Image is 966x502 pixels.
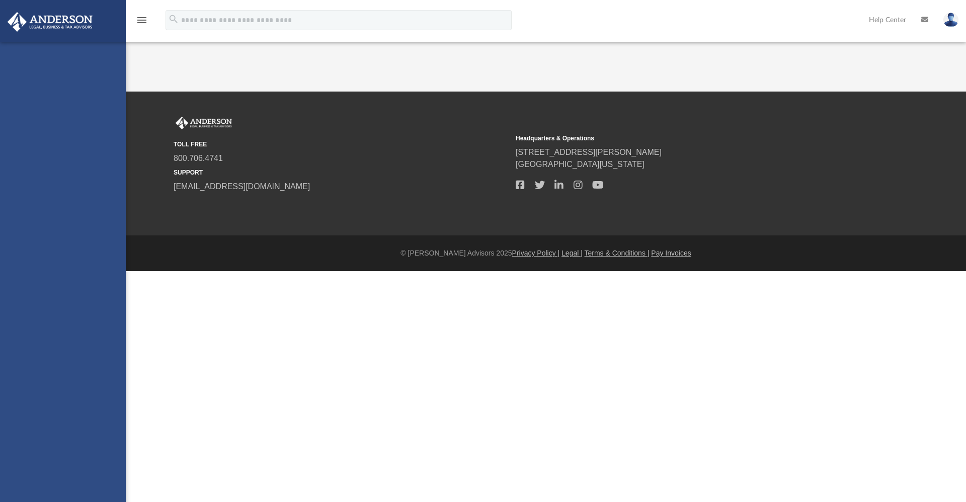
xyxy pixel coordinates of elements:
div: © [PERSON_NAME] Advisors 2025 [126,248,966,259]
img: Anderson Advisors Platinum Portal [5,12,96,32]
a: [STREET_ADDRESS][PERSON_NAME] [516,148,662,156]
small: TOLL FREE [174,140,509,149]
img: User Pic [943,13,958,27]
small: SUPPORT [174,168,509,177]
i: menu [136,14,148,26]
a: Pay Invoices [651,249,691,257]
a: Terms & Conditions | [585,249,650,257]
img: Anderson Advisors Platinum Portal [174,117,234,130]
a: Legal | [561,249,583,257]
small: Headquarters & Operations [516,134,851,143]
a: 800.706.4741 [174,154,223,162]
a: Privacy Policy | [512,249,560,257]
a: [GEOGRAPHIC_DATA][US_STATE] [516,160,645,169]
a: menu [136,19,148,26]
i: search [168,14,179,25]
a: [EMAIL_ADDRESS][DOMAIN_NAME] [174,182,310,191]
